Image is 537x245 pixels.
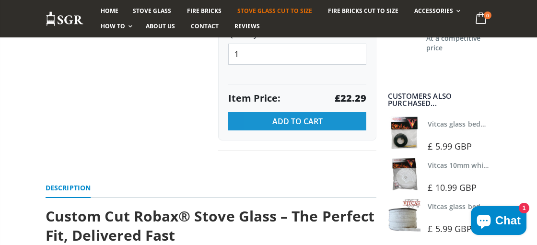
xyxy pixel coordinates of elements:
[234,22,260,30] span: Reviews
[93,19,137,34] a: How To
[321,3,406,19] a: Fire Bricks Cut To Size
[468,206,529,237] inbox-online-store-chat: Shopify online store chat
[335,92,366,105] strong: £22.29
[227,19,267,34] a: Reviews
[46,179,91,198] a: Description
[46,11,84,27] img: Stove Glass Replacement
[101,22,125,30] span: How To
[139,19,182,34] a: About us
[126,3,178,19] a: Stove Glass
[388,158,420,190] img: Vitcas white rope, glue and gloves kit 10mm
[93,3,126,19] a: Home
[388,117,420,149] img: Vitcas stove glass bedding in tape
[407,3,465,19] a: Accessories
[328,7,398,15] span: Fire Bricks Cut To Size
[101,7,118,15] span: Home
[184,19,226,34] a: Contact
[428,223,472,234] span: £ 5.99 GBP
[228,112,366,130] button: Add to Cart
[146,22,175,30] span: About us
[133,7,171,15] span: Stove Glass
[180,3,229,19] a: Fire Bricks
[191,22,219,30] span: Contact
[228,92,280,105] span: Item Price:
[388,199,420,232] img: Vitcas stove glass bedding in tape
[388,93,491,107] div: Customers also purchased...
[484,12,491,19] span: 0
[272,116,323,127] span: Add to Cart
[187,7,222,15] span: Fire Bricks
[428,182,477,193] span: £ 10.99 GBP
[414,7,453,15] span: Accessories
[472,10,491,28] a: 0
[237,7,312,15] span: Stove Glass Cut To Size
[428,140,472,152] span: £ 5.99 GBP
[230,3,319,19] a: Stove Glass Cut To Size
